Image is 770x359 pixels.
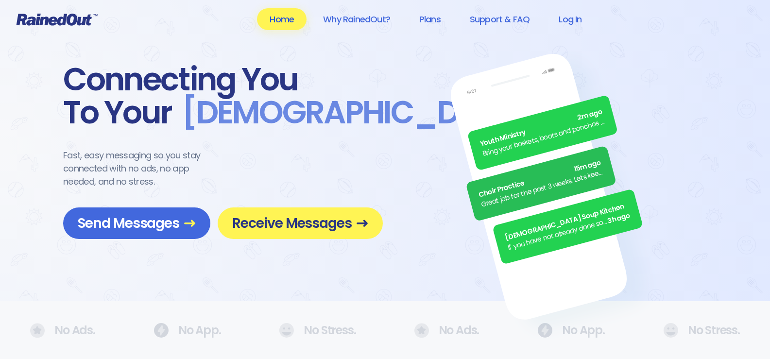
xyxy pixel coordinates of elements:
div: No Stress. [279,323,356,338]
span: Send Messages [78,215,196,232]
a: Home [257,8,307,30]
div: No Ads. [414,323,479,338]
div: [DEMOGRAPHIC_DATA] Soup Kitchen [504,201,629,243]
div: Connecting You To Your [63,63,383,129]
img: No Ads. [663,323,678,338]
div: No App. [154,323,221,338]
div: If you have not already done so, please remember to turn in your fundraiser money [DATE]! [507,216,609,253]
a: Receive Messages [218,207,383,239]
a: Why RainedOut? [310,8,403,30]
div: Bring your baskets, boots and ponchos the Annual [DATE] Egg [PERSON_NAME] is ON! See everyone there. [482,117,607,159]
img: No Ads. [154,323,169,338]
img: No Ads. [414,323,429,338]
span: [DEMOGRAPHIC_DATA] . [172,96,539,129]
img: No Ads. [279,323,294,338]
a: Log In [546,8,594,30]
div: No Stress. [663,323,740,338]
div: Choir Practice [478,157,602,200]
span: 2m ago [577,107,604,123]
div: Great job for the past 3 weeks. Lets keep it up. [480,167,605,210]
span: 3h ago [607,210,632,226]
span: 15m ago [573,157,602,174]
a: Send Messages [63,207,210,239]
a: Support & FAQ [457,8,542,30]
div: No App. [537,323,605,338]
div: No Ads. [30,323,95,338]
img: No Ads. [30,323,45,338]
img: No Ads. [537,323,552,338]
div: Fast, easy messaging so you stay connected with no ads, no app needed, and no stress. [63,149,219,188]
a: Plans [407,8,453,30]
div: Youth Ministry [479,107,604,150]
span: Receive Messages [232,215,368,232]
